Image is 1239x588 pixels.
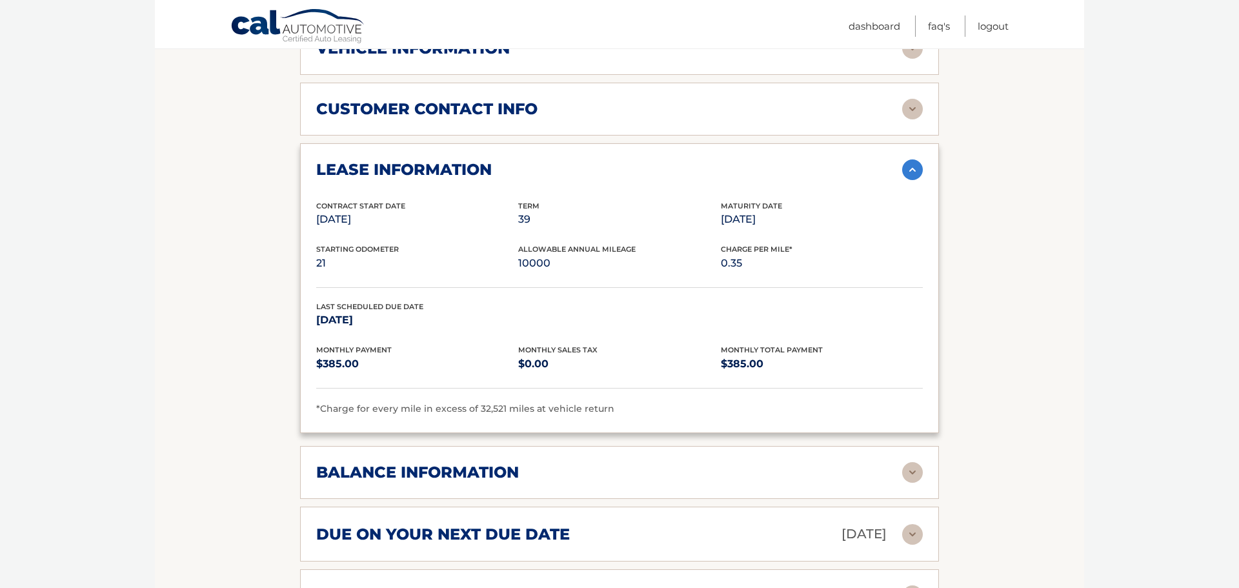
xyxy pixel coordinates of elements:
h2: customer contact info [316,99,538,119]
img: accordion-rest.svg [902,99,923,119]
p: $385.00 [721,355,923,373]
span: *Charge for every mile in excess of 32,521 miles at vehicle return [316,403,614,414]
h2: due on your next due date [316,525,570,544]
p: $0.00 [518,355,720,373]
span: Term [518,201,539,210]
img: accordion-rest.svg [902,462,923,483]
p: [DATE] [721,210,923,228]
p: 10000 [518,254,720,272]
span: Starting Odometer [316,245,399,254]
span: Monthly Sales Tax [518,345,598,354]
a: Cal Automotive [230,8,366,46]
span: Contract Start Date [316,201,405,210]
p: [DATE] [316,210,518,228]
span: Maturity Date [721,201,782,210]
h2: balance information [316,463,519,482]
p: 21 [316,254,518,272]
a: Logout [978,15,1009,37]
img: accordion-active.svg [902,159,923,180]
span: Allowable Annual Mileage [518,245,636,254]
p: 0.35 [721,254,923,272]
p: [DATE] [316,311,518,329]
p: [DATE] [841,523,887,545]
span: Monthly Payment [316,345,392,354]
span: Monthly Total Payment [721,345,823,354]
span: Charge Per Mile* [721,245,792,254]
p: $385.00 [316,355,518,373]
img: accordion-rest.svg [902,524,923,545]
p: 39 [518,210,720,228]
a: FAQ's [928,15,950,37]
span: Last Scheduled Due Date [316,302,423,311]
h2: lease information [316,160,492,179]
a: Dashboard [849,15,900,37]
